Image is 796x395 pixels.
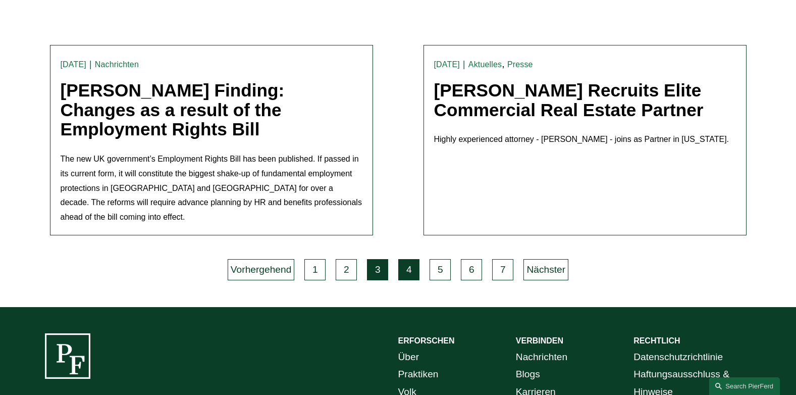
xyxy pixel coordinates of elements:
[502,59,504,69] span: ,
[61,80,285,139] a: [PERSON_NAME] Finding: Changes as a result of the Employment Rights Bill
[633,336,680,345] strong: RECHTLICH
[507,60,533,69] a: Presse
[633,349,723,366] a: Datenschutzrichtlinie
[516,336,563,345] strong: VERBINDEN
[398,349,419,366] a: Über
[492,259,513,280] a: 7
[336,259,357,280] a: 2
[61,61,86,69] time: [DATE]
[304,259,326,280] a: 1
[398,366,439,383] a: Praktiken
[398,259,419,280] a: 4
[95,60,139,69] a: Nachrichten
[434,132,736,147] p: Highly experienced attorney - [PERSON_NAME] - joins as Partner in [US_STATE].
[709,377,780,395] a: Diese Seite durchsuchen
[228,259,295,280] a: Vorhergehend
[434,80,704,120] a: [PERSON_NAME] Recruits Elite Commercial Real Estate Partner
[367,259,388,280] a: 3
[434,61,460,69] time: [DATE]
[516,366,540,383] a: Blogs
[430,259,451,280] a: 5
[516,349,567,366] a: Nachrichten
[461,259,482,280] a: 6
[61,152,362,225] p: The new UK government’s Employment Rights Bill has been published. If passed in its current form,...
[523,259,568,280] a: Nächster
[398,336,455,345] strong: ERFORSCHEN
[468,60,502,69] a: Aktuelles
